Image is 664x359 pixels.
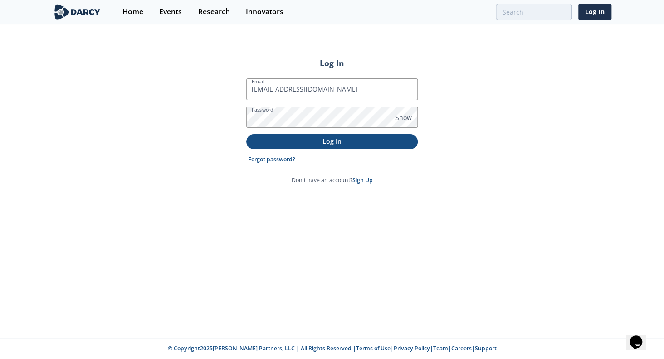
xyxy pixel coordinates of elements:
p: Don't have an account? [292,176,373,184]
div: Innovators [245,8,283,15]
div: Research [198,8,229,15]
a: Support [475,344,497,352]
h2: Log In [246,57,418,69]
img: logo-wide.svg [53,4,102,20]
div: Home [122,8,143,15]
iframe: chat widget [626,323,655,350]
a: Log In [578,4,611,20]
input: Advanced Search [496,4,572,20]
a: Privacy Policy [394,344,430,352]
span: Show [395,113,412,122]
a: Forgot password? [248,155,295,164]
p: © Copyright 2025 [PERSON_NAME] Partners, LLC | All Rights Reserved | | | | | [18,344,646,353]
button: Log In [246,134,418,149]
label: Password [252,106,273,113]
a: Team [433,344,448,352]
div: Events [159,8,182,15]
label: Email [252,78,264,85]
p: Log In [253,136,411,146]
a: Sign Up [352,176,373,184]
a: Terms of Use [356,344,391,352]
a: Careers [451,344,472,352]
